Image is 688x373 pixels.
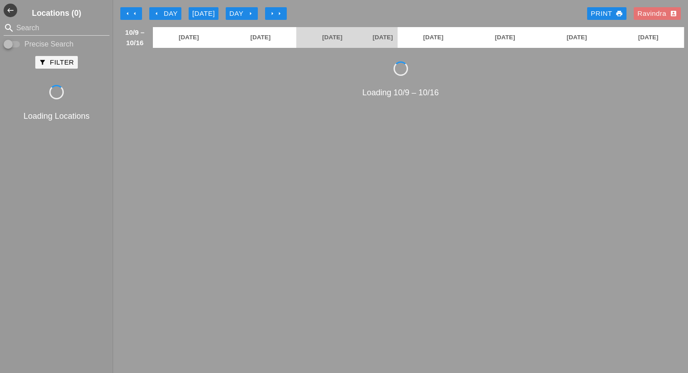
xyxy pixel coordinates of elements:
[541,27,613,48] a: [DATE]
[368,27,398,48] a: [DATE]
[121,27,148,48] span: 10/9 – 10/16
[2,110,111,122] div: Loading Locations
[192,9,215,19] div: [DATE]
[265,7,287,20] button: Move Ahead 1 Week
[153,10,160,17] i: arrow_left
[39,57,74,68] div: Filter
[4,23,14,33] i: search
[276,10,283,17] i: arrow_right
[296,27,368,48] a: [DATE]
[35,56,77,69] button: Filter
[153,9,178,19] div: Day
[612,27,684,48] a: [DATE]
[149,7,181,20] button: Day
[16,21,97,35] input: Search
[39,59,46,66] i: filter_alt
[229,9,254,19] div: Day
[398,27,470,48] a: [DATE]
[225,27,297,48] a: [DATE]
[269,10,276,17] i: arrow_right
[587,7,626,20] a: Print
[131,10,138,17] i: arrow_left
[670,10,677,17] i: account_box
[117,87,684,99] div: Loading 10/9 – 10/16
[634,7,681,20] button: Ravindra
[120,7,142,20] button: Move Back 1 Week
[637,9,677,19] div: Ravindra
[469,27,541,48] a: [DATE]
[24,40,74,49] label: Precise Search
[247,10,254,17] i: arrow_right
[616,10,623,17] i: print
[4,4,17,17] i: west
[153,27,225,48] a: [DATE]
[189,7,218,20] button: [DATE]
[226,7,258,20] button: Day
[4,4,17,17] button: Shrink Sidebar
[4,39,109,50] div: Enable Precise search to match search terms exactly.
[124,10,131,17] i: arrow_left
[591,9,623,19] div: Print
